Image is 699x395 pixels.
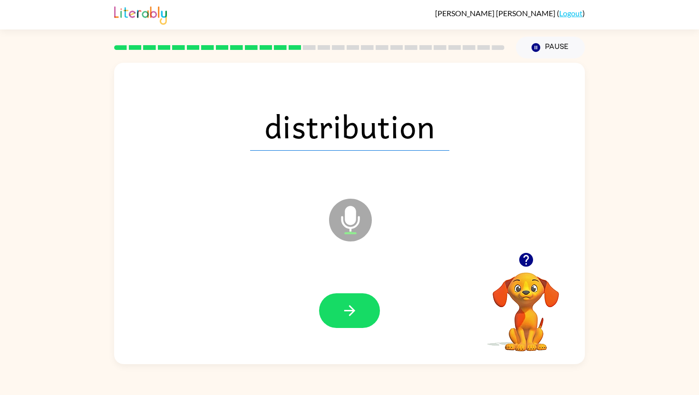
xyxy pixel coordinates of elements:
img: Literably [114,4,167,25]
a: Logout [559,9,582,18]
div: ( ) [435,9,585,18]
video: Your browser must support playing .mp4 files to use Literably. Please try using another browser. [478,258,573,353]
span: distribution [250,101,449,151]
button: Pause [516,37,585,58]
span: [PERSON_NAME] [PERSON_NAME] [435,9,557,18]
